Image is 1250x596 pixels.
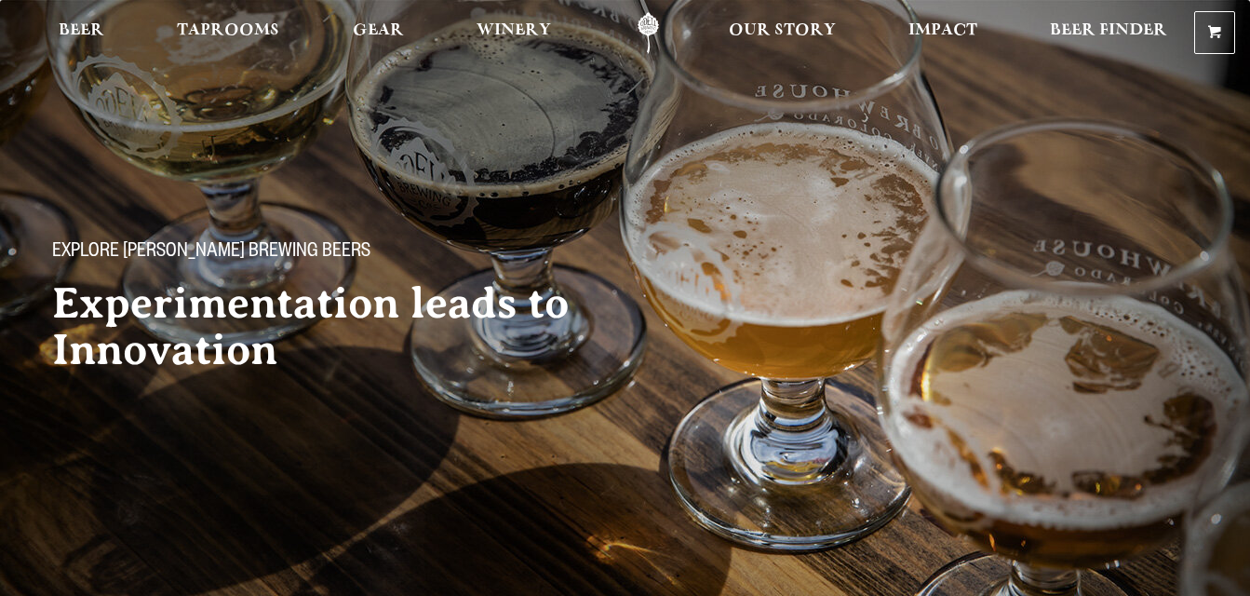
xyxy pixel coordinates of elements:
a: Gear [341,12,416,54]
span: Beer [59,23,104,38]
a: Odell Home [613,12,683,54]
h2: Experimentation leads to Innovation [52,280,633,373]
a: Beer Finder [1038,12,1179,54]
span: Our Story [729,23,836,38]
a: Winery [464,12,563,54]
span: Explore [PERSON_NAME] Brewing Beers [52,241,370,265]
span: Impact [908,23,977,38]
a: Impact [896,12,989,54]
span: Gear [353,23,404,38]
span: Winery [477,23,551,38]
span: Beer Finder [1050,23,1167,38]
a: Our Story [717,12,848,54]
a: Beer [47,12,116,54]
span: Taprooms [177,23,279,38]
a: Taprooms [165,12,291,54]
